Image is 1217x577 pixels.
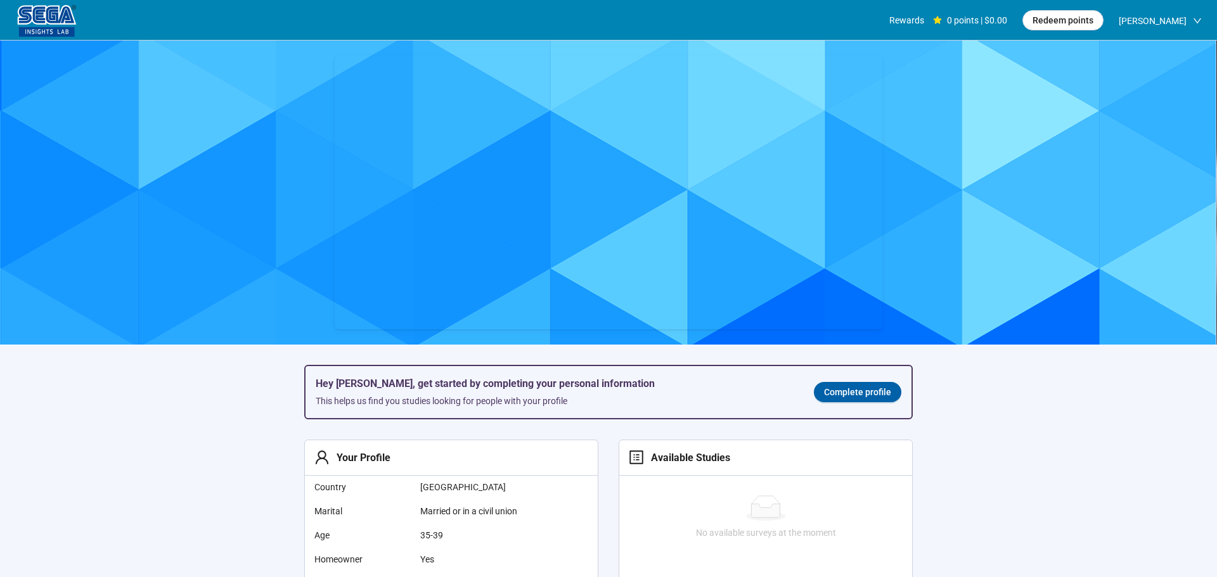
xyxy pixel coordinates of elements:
[1193,16,1202,25] span: down
[314,480,410,494] span: Country
[624,526,907,540] div: No available surveys at the moment
[1119,1,1187,41] span: [PERSON_NAME]
[314,528,410,542] span: Age
[644,450,730,466] div: Available Studies
[420,552,547,566] span: Yes
[420,528,547,542] span: 35-39
[330,450,390,466] div: Your Profile
[314,504,410,518] span: Marital
[316,394,794,408] div: This helps us find you studies looking for people with your profile
[814,382,901,402] a: Complete profile
[420,504,547,518] span: Married or in a civil union
[824,385,891,399] span: Complete profile
[420,480,547,494] span: [GEOGRAPHIC_DATA]
[933,16,942,25] span: star
[1033,13,1093,27] span: Redeem points
[629,450,644,465] span: profile
[316,376,794,391] h5: Hey [PERSON_NAME], get started by completing your personal information
[314,552,410,566] span: Homeowner
[314,450,330,465] span: user
[1022,10,1104,30] button: Redeem points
